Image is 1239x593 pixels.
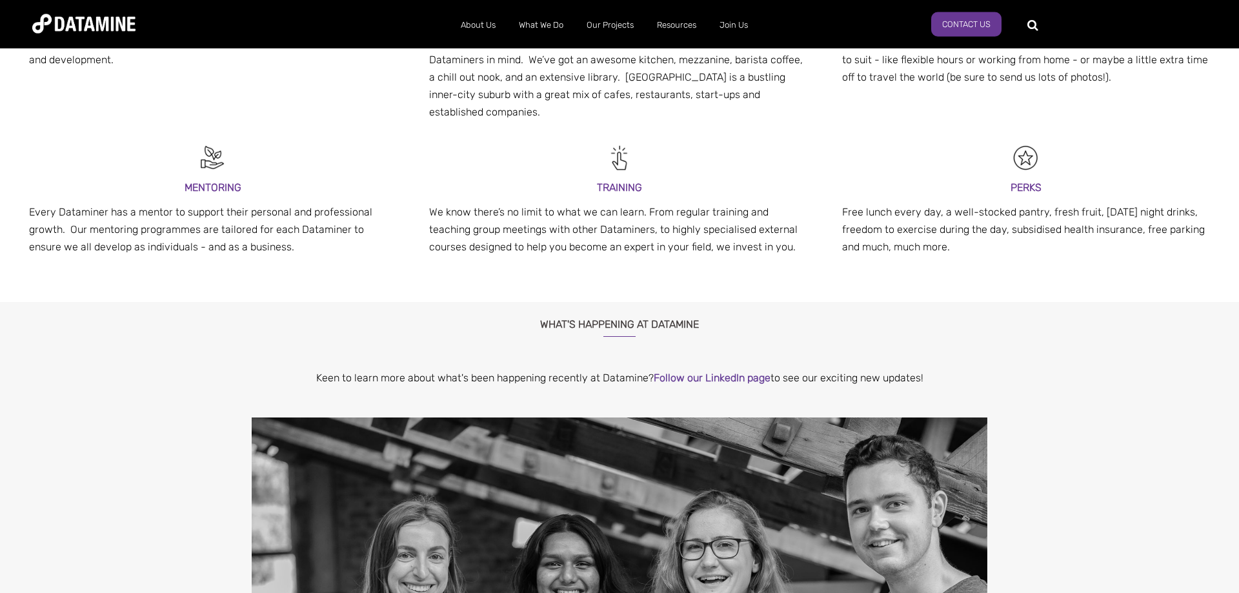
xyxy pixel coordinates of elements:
h3: TRAINING [429,179,810,196]
p: We know there’s no limit to what we can learn. From regular training and teaching group meetings ... [429,203,810,256]
p: Free lunch every day, a well-stocked pantry, fresh fruit, [DATE] night drinks, freedom to exercis... [842,203,1210,256]
a: Join Us [708,8,760,42]
img: Recruitment [605,143,634,172]
img: Datamine [32,14,136,34]
a: Resources [645,8,708,42]
h3: PERKS [842,179,1210,196]
a: Our Projects [575,8,645,42]
img: Recruitment [198,143,227,172]
h3: What's Happening at Datamine [252,302,987,337]
p: We believe in flexibility and understand that the right work/life balance is key to getting the b... [842,15,1210,86]
img: Recruitment Black-12-1 [1011,143,1040,172]
h3: MENTORING [29,179,397,196]
a: Contact Us [931,12,1002,37]
a: What We Do [507,8,575,42]
a: Follow our LinkedIn page [654,372,771,384]
p: Keen to learn more about what's been happening recently at Datamine? to see our exciting new upda... [252,369,987,387]
a: About Us [449,8,507,42]
p: Every Dataminer has a mentor to support their personal and professional growth. Our mentoring pro... [29,203,397,256]
p: Located in a refurbished textile warehouse in [GEOGRAPHIC_DATA], [GEOGRAPHIC_DATA], Datamine HQ i... [429,15,810,121]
